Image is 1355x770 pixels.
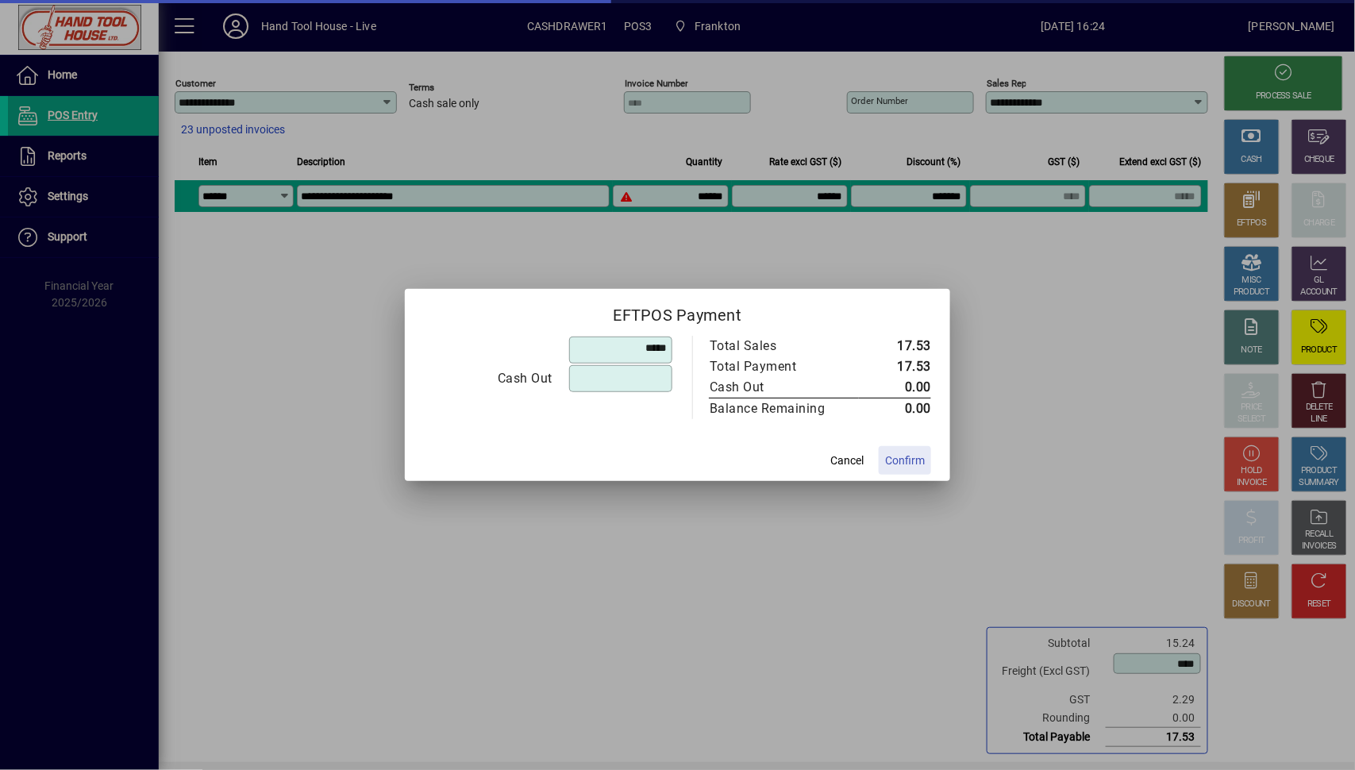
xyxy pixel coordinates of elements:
div: Balance Remaining [710,399,843,418]
td: 0.00 [859,377,931,398]
h2: EFTPOS Payment [405,289,950,335]
span: Cancel [830,452,864,469]
td: 17.53 [859,356,931,377]
button: Cancel [822,446,872,475]
button: Confirm [879,446,931,475]
div: Cash Out [710,378,843,397]
td: 0.00 [859,398,931,420]
td: Total Payment [709,356,859,377]
span: Confirm [885,452,925,469]
td: Total Sales [709,336,859,356]
div: Cash Out [425,369,552,388]
td: 17.53 [859,336,931,356]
